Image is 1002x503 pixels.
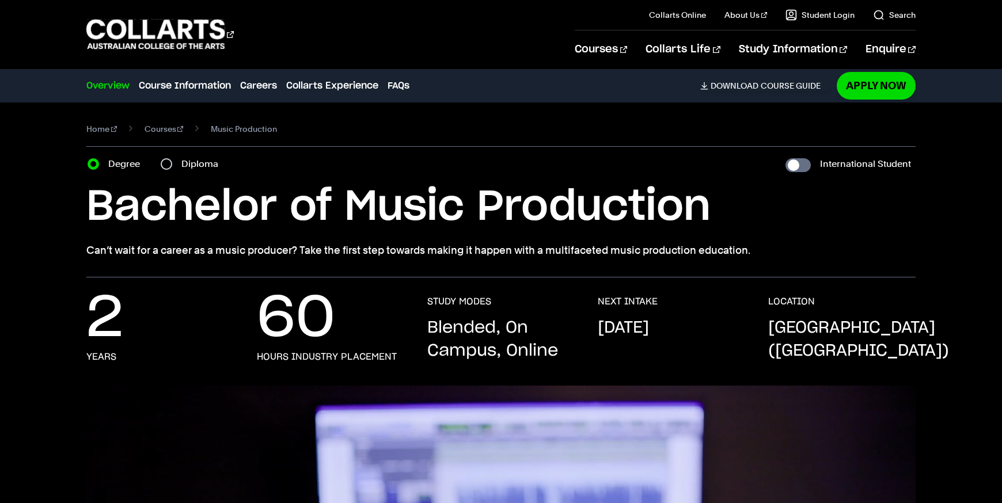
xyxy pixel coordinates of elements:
[388,79,409,93] a: FAQs
[649,9,706,21] a: Collarts Online
[820,156,911,172] label: International Student
[575,31,627,68] a: Courses
[181,156,225,172] label: Diploma
[86,351,116,363] h3: Years
[646,31,720,68] a: Collarts Life
[785,9,855,21] a: Student Login
[768,296,815,307] h3: LOCATION
[427,296,491,307] h3: STUDY MODES
[837,72,916,99] a: Apply Now
[286,79,378,93] a: Collarts Experience
[598,317,649,340] p: [DATE]
[739,31,847,68] a: Study Information
[724,9,767,21] a: About Us
[700,81,830,91] a: DownloadCourse Guide
[211,121,277,137] span: Music Production
[86,181,916,233] h1: Bachelor of Music Production
[873,9,916,21] a: Search
[711,81,758,91] span: Download
[139,79,231,93] a: Course Information
[768,317,949,363] p: [GEOGRAPHIC_DATA] ([GEOGRAPHIC_DATA])
[86,18,234,51] div: Go to homepage
[86,79,130,93] a: Overview
[240,79,277,93] a: Careers
[86,242,916,258] p: Can’t wait for a career as a music producer? Take the first step towards making it happen with a ...
[257,296,335,342] p: 60
[427,317,575,363] p: Blended, On Campus, Online
[86,121,117,137] a: Home
[108,156,147,172] label: Degree
[598,296,658,307] h3: NEXT INTAKE
[145,121,184,137] a: Courses
[866,31,916,68] a: Enquire
[86,296,123,342] p: 2
[257,351,397,363] h3: hours industry placement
